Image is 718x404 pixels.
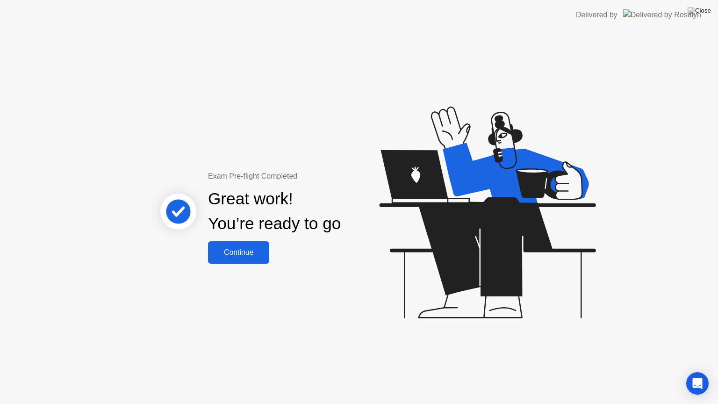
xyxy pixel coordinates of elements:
[623,9,701,20] img: Delivered by Rosalyn
[208,171,401,182] div: Exam Pre-flight Completed
[208,187,341,236] div: Great work! You’re ready to go
[686,372,709,395] div: Open Intercom Messenger
[576,9,617,21] div: Delivered by
[211,248,266,257] div: Continue
[688,7,711,14] img: Close
[208,241,269,264] button: Continue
